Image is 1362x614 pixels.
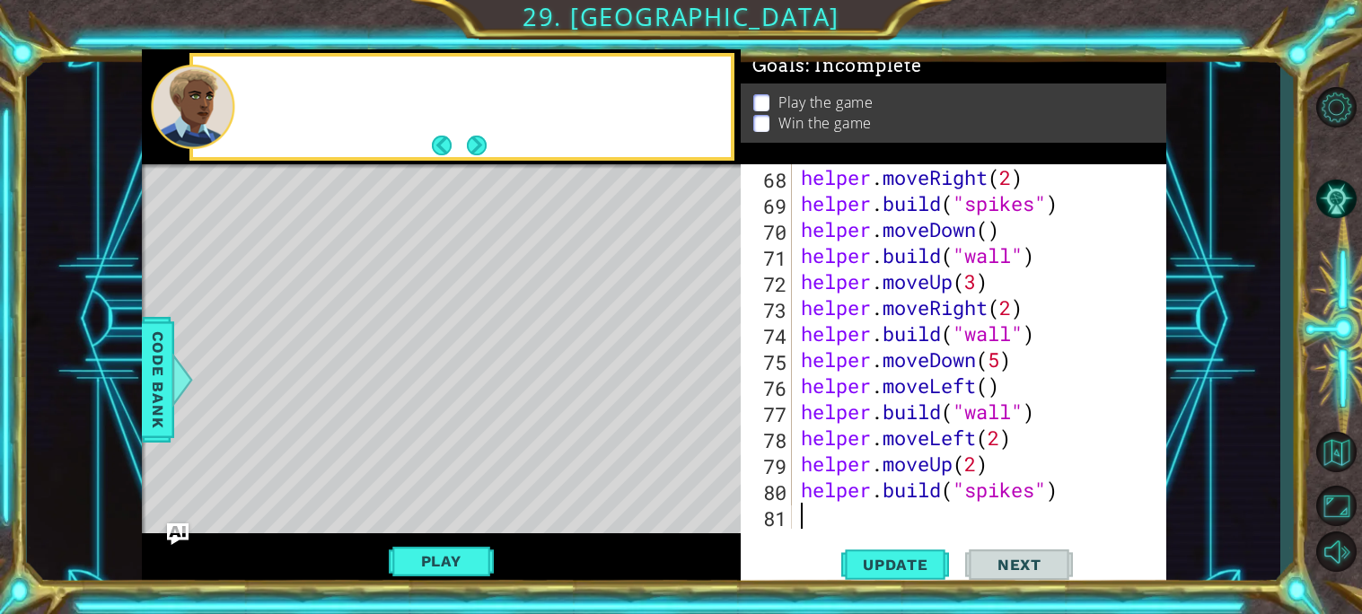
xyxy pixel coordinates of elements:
div: 80 [744,479,792,505]
button: Update [841,543,949,585]
div: 81 [744,505,792,531]
button: Back [432,136,467,155]
div: 76 [744,375,792,401]
span: : Incomplete [805,55,921,76]
p: Play the game [778,92,873,112]
div: 68 [744,167,792,193]
div: 79 [744,453,792,479]
div: 70 [744,219,792,245]
button: Mute [1310,531,1362,572]
div: 74 [744,323,792,349]
button: Next [965,543,1073,585]
span: Update [845,556,946,574]
a: Back to Map [1310,424,1362,483]
button: Ask AI [167,523,189,545]
button: Maximize Browser [1310,486,1362,526]
div: 69 [744,193,792,219]
div: 71 [744,245,792,271]
p: Win the game [778,113,872,133]
div: 75 [744,349,792,375]
span: Next [980,556,1059,574]
div: 77 [744,401,792,427]
button: Level Options [1310,86,1362,127]
button: Play [389,544,494,578]
div: 72 [744,271,792,297]
button: Back to Map [1310,426,1362,478]
span: Goals [752,55,922,77]
button: Next [467,135,487,154]
button: AI Hint [1310,179,1362,219]
span: Code Bank [144,325,172,434]
div: 78 [744,427,792,453]
div: 73 [744,297,792,323]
